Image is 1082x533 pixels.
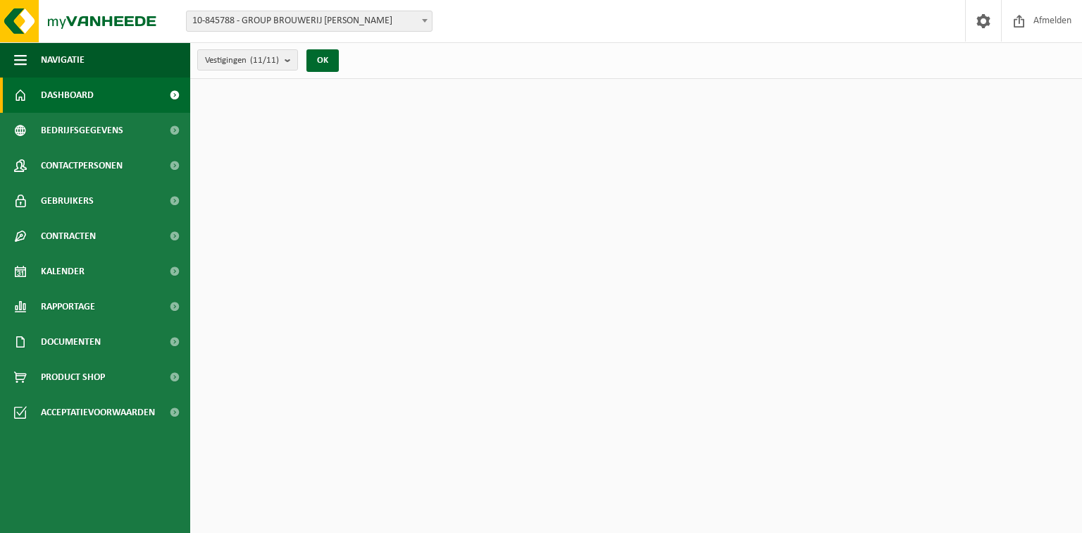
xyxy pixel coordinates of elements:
count: (11/11) [250,56,279,65]
span: Product Shop [41,360,105,395]
span: Navigatie [41,42,85,78]
span: Vestigingen [205,50,279,71]
span: Dashboard [41,78,94,113]
button: Vestigingen(11/11) [197,49,298,71]
span: Contracten [41,219,96,254]
span: Rapportage [41,289,95,324]
span: Acceptatievoorwaarden [41,395,155,430]
span: Kalender [41,254,85,289]
span: 10-845788 - GROUP BROUWERIJ OMER VANDER GHINSTE [187,11,432,31]
span: Contactpersonen [41,148,123,183]
button: OK [306,49,339,72]
span: Gebruikers [41,183,94,219]
span: Bedrijfsgegevens [41,113,123,148]
span: 10-845788 - GROUP BROUWERIJ OMER VANDER GHINSTE [186,11,433,32]
span: Documenten [41,324,101,360]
